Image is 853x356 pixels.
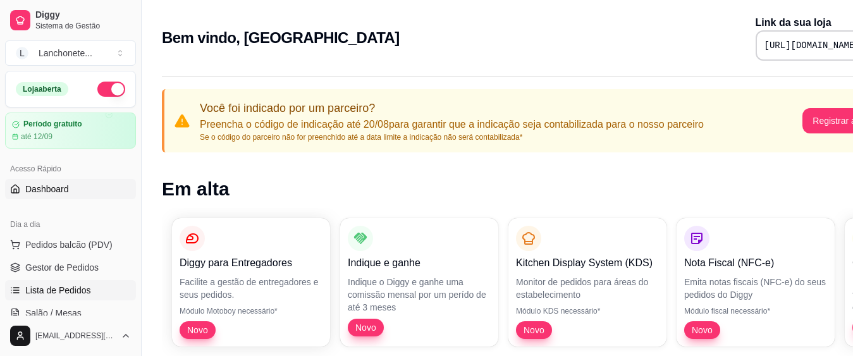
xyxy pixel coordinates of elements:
[35,331,116,341] span: [EMAIL_ADDRESS][DOMAIN_NAME]
[340,218,498,347] button: Indique e ganheIndique o Diggy e ganhe uma comissão mensal por um perído de até 3 mesesNovo
[5,214,136,235] div: Dia a dia
[200,99,704,117] p: Você foi indicado por um parceiro?
[350,321,381,334] span: Novo
[21,132,52,142] article: até 12/09
[182,324,213,336] span: Novo
[5,40,136,66] button: Select a team
[516,306,659,316] p: Módulo KDS necessário*
[5,235,136,255] button: Pedidos balcão (PDV)
[519,324,549,336] span: Novo
[684,276,827,301] p: Emita notas fiscais (NFC-e) do seus pedidos do Diggy
[180,306,322,316] p: Módulo Motoboy necessário*
[5,303,136,323] a: Salão / Mesas
[172,218,330,347] button: Diggy para EntregadoresFacilite a gestão de entregadores e seus pedidos.Módulo Motoboy necessário...
[5,257,136,278] a: Gestor de Pedidos
[162,28,400,48] h2: Bem vindo, [GEOGRAPHIC_DATA]
[39,47,92,59] div: Lanchonete ...
[348,276,491,314] p: Indique o Diggy e ganhe uma comissão mensal por um perído de até 3 meses
[200,117,704,132] p: Preencha o código de indicação até 20/08 para garantir que a indicação seja contabilizada para o ...
[16,47,28,59] span: L
[5,179,136,199] a: Dashboard
[508,218,666,347] button: Kitchen Display System (KDS)Monitor de pedidos para áreas do estabelecimentoMódulo KDS necessário...
[5,159,136,179] div: Acesso Rápido
[23,120,82,129] article: Período gratuito
[516,255,659,271] p: Kitchen Display System (KDS)
[5,321,136,351] button: [EMAIL_ADDRESS][DOMAIN_NAME]
[180,255,322,271] p: Diggy para Entregadores
[200,132,704,142] p: Se o código do parceiro não for preenchido até a data limite a indicação não será contabilizada*
[180,276,322,301] p: Facilite a gestão de entregadores e seus pedidos.
[97,82,125,97] button: Alterar Status
[25,261,99,274] span: Gestor de Pedidos
[684,306,827,316] p: Módulo fiscal necessário*
[5,280,136,300] a: Lista de Pedidos
[16,82,68,96] div: Loja aberta
[25,307,82,319] span: Salão / Mesas
[516,276,659,301] p: Monitor de pedidos para áreas do estabelecimento
[5,5,136,35] a: DiggySistema de Gestão
[348,255,491,271] p: Indique e ganhe
[25,284,91,297] span: Lista de Pedidos
[684,255,827,271] p: Nota Fiscal (NFC-e)
[35,9,131,21] span: Diggy
[25,238,113,251] span: Pedidos balcão (PDV)
[25,183,69,195] span: Dashboard
[677,218,835,347] button: Nota Fiscal (NFC-e)Emita notas fiscais (NFC-e) do seus pedidos do DiggyMódulo fiscal necessário*Novo
[35,21,131,31] span: Sistema de Gestão
[687,324,718,336] span: Novo
[5,113,136,149] a: Período gratuitoaté 12/09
